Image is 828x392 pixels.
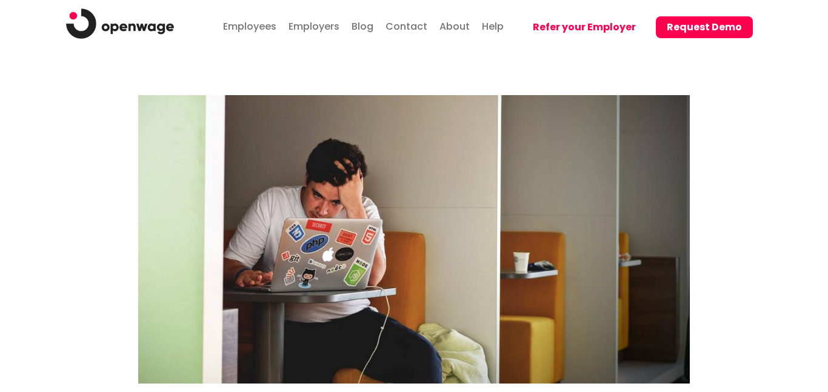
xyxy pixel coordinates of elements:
button: Refer your Employer [522,16,647,38]
img: Financial-education-impacts-businesses.jpg [138,95,690,384]
a: Contact [382,8,430,42]
a: Blog [349,8,376,42]
a: Refer your Employer [513,4,647,52]
img: logo.png [66,8,174,39]
a: Request Demo [647,4,753,52]
a: Employers [285,8,342,42]
a: Help [479,8,507,42]
button: Request Demo [656,16,753,38]
a: Employees [220,8,279,42]
a: About [436,8,473,42]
